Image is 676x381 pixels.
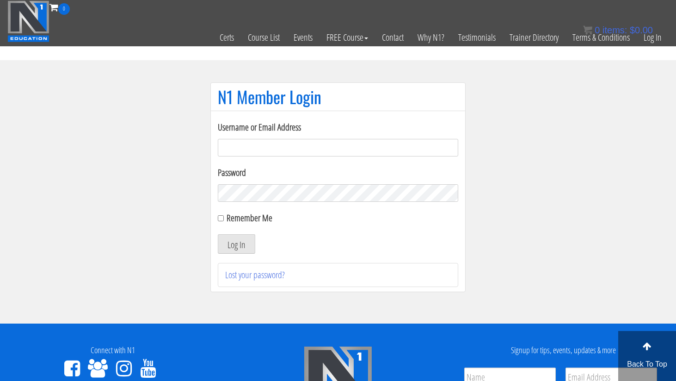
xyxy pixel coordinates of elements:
[7,0,49,42] img: n1-education
[218,120,458,134] label: Username or Email Address
[58,3,70,15] span: 0
[451,15,503,60] a: Testimonials
[411,15,451,60] a: Why N1?
[458,346,669,355] h4: Signup for tips, events, updates & more
[225,269,285,281] a: Lost your password?
[583,25,592,35] img: icon11.png
[218,87,458,106] h1: N1 Member Login
[375,15,411,60] a: Contact
[583,25,653,35] a: 0 items: $0.00
[287,15,320,60] a: Events
[227,212,272,224] label: Remember Me
[213,15,241,60] a: Certs
[320,15,375,60] a: FREE Course
[630,25,653,35] bdi: 0.00
[565,15,637,60] a: Terms & Conditions
[241,15,287,60] a: Course List
[7,346,218,355] h4: Connect with N1
[218,166,458,180] label: Password
[630,25,635,35] span: $
[595,25,600,35] span: 0
[602,25,627,35] span: items:
[637,15,669,60] a: Log In
[503,15,565,60] a: Trainer Directory
[49,1,70,13] a: 0
[218,234,255,254] button: Log In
